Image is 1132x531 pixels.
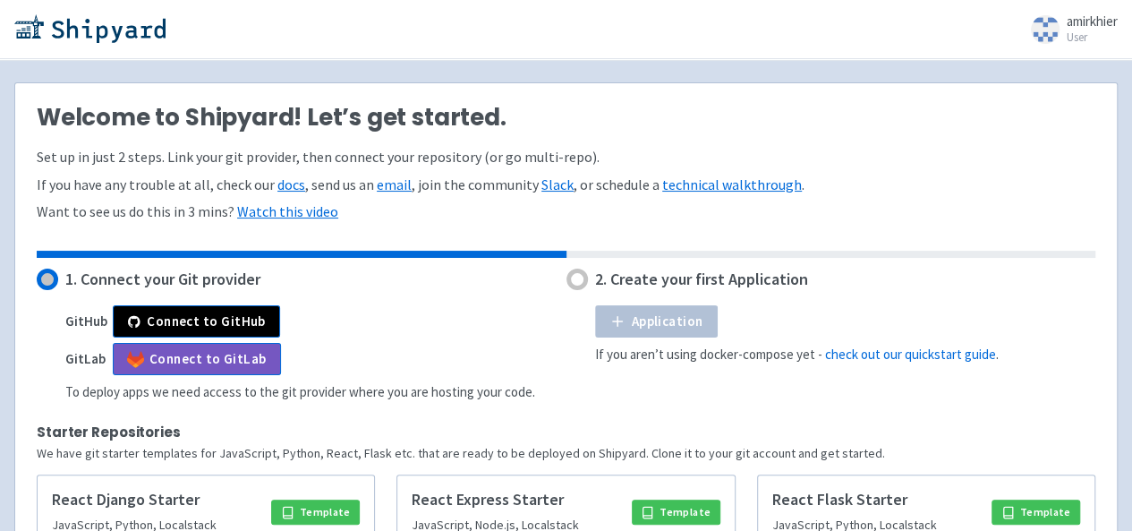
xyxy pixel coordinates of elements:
h2: Starter Repositories [37,424,1095,440]
a: Template [271,500,360,525]
button: Connect to GitHub [113,305,280,338]
a: Watch this video [237,202,338,220]
b: GitHub [65,313,107,330]
small: User [1067,31,1118,43]
h5: React Django Starter [52,490,260,510]
p: To deploy apps we need access to the git provider where you are hosting your code. [65,382,535,403]
h5: React Express Starter [412,490,620,510]
p: We have git starter templates for JavaScript, Python, React, Flask etc. that are ready to be depl... [37,443,1095,464]
b: GitLab [65,350,106,367]
h4: 1. Connect your Git provider [65,270,260,288]
a: Template [632,500,720,525]
a: docs [277,176,305,193]
a: amirkhier User [1020,14,1118,43]
h4: 2. Create your first Application [595,270,808,288]
p: Set up in just 2 steps. Link your git provider, then connect your repository (or go multi-repo). [37,147,1095,167]
a: Connect to GitLab [113,343,281,375]
a: Template [992,500,1080,525]
a: check out our quickstart guide [825,346,996,363]
p: Want to see us do this in 3 mins? [37,201,1095,222]
a: Slack [541,176,574,193]
span: amirkhier [1067,13,1118,30]
h5: React Flask Starter [772,490,981,510]
a: technical walkthrough [662,176,802,193]
p: If you have any trouble at all, check our , send us an , join the community , or schedule a . [37,175,1095,195]
h2: Welcome to Shipyard! Let’s get started. [37,105,1095,132]
img: Shipyard logo [14,14,166,43]
a: Application [595,305,718,338]
p: If you aren’t using docker-compose yet - . [595,345,999,365]
a: email [377,176,412,193]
